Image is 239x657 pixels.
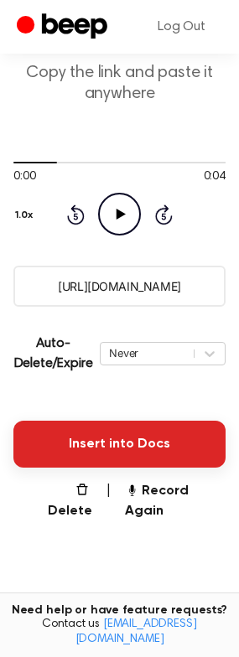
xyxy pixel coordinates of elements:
[106,481,112,521] span: |
[10,618,229,647] span: Contact us
[34,481,92,521] button: Delete
[141,7,222,47] a: Log Out
[13,168,35,186] span: 0:00
[13,201,39,230] button: 1.0x
[204,168,226,186] span: 0:04
[109,345,185,361] div: Never
[13,63,226,105] p: Copy the link and paste it anywhere
[13,334,93,374] p: Auto-Delete/Expire
[125,481,226,521] button: Record Again
[75,618,197,645] a: [EMAIL_ADDRESS][DOMAIN_NAME]
[13,421,226,468] button: Insert into Docs
[17,11,112,44] a: Beep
